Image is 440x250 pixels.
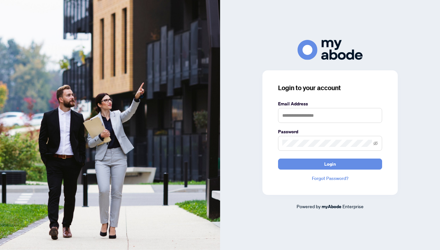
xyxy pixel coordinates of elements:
[298,40,363,60] img: ma-logo
[324,159,336,169] span: Login
[278,128,382,135] label: Password
[278,175,382,182] a: Forgot Password?
[297,203,321,209] span: Powered by
[278,83,382,92] h3: Login to your account
[342,203,364,209] span: Enterprise
[278,100,382,107] label: Email Address
[373,141,378,146] span: eye-invisible
[278,159,382,170] button: Login
[322,203,341,210] a: myAbode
